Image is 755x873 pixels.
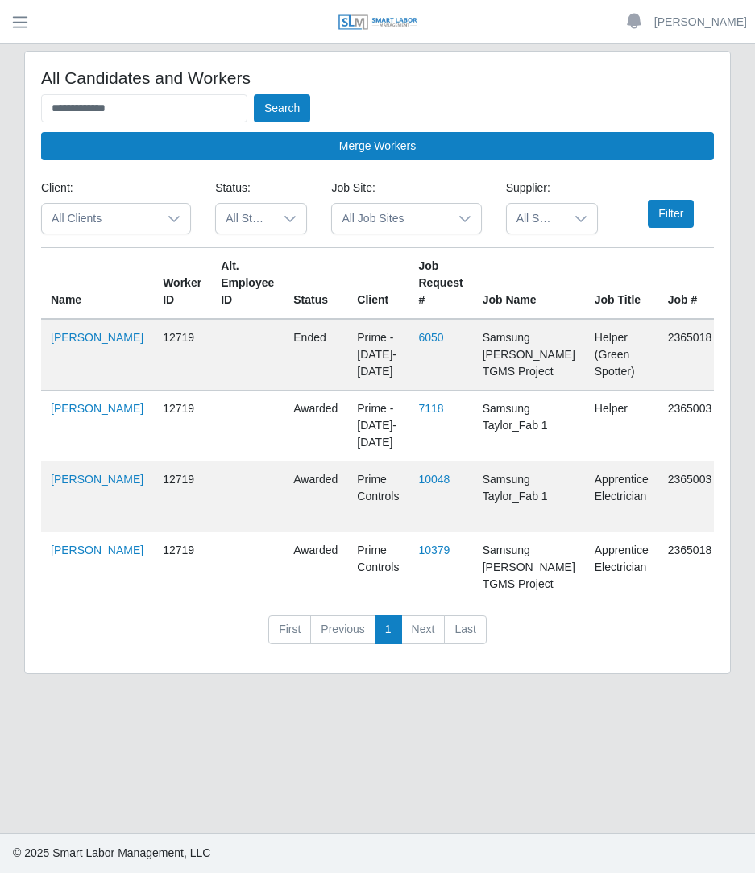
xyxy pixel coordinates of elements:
[658,391,722,461] td: 2365003
[585,319,658,391] td: Helper (Green Spotter)
[473,319,585,391] td: Samsung [PERSON_NAME] TGMS Project
[418,473,450,486] a: 10048
[284,461,347,532] td: awarded
[215,180,251,197] label: Status:
[284,248,347,320] th: Status
[347,461,409,532] td: Prime Controls
[585,532,658,603] td: Apprentice Electrician
[418,402,443,415] a: 7118
[418,544,450,556] a: 10379
[284,391,347,461] td: awarded
[284,319,347,391] td: ended
[42,204,158,234] span: All Clients
[473,532,585,603] td: Samsung [PERSON_NAME] TGMS Project
[216,204,274,234] span: All Statuses
[284,532,347,603] td: awarded
[51,544,143,556] a: [PERSON_NAME]
[41,180,73,197] label: Client:
[331,180,375,197] label: Job Site:
[347,391,409,461] td: Prime - [DATE]-[DATE]
[473,248,585,320] th: Job Name
[41,615,714,657] nav: pagination
[332,204,448,234] span: All Job Sites
[153,532,211,603] td: 12719
[41,68,714,88] h4: All Candidates and Workers
[658,461,722,532] td: 2365003
[51,473,143,486] a: [PERSON_NAME]
[338,14,418,31] img: SLM Logo
[585,248,658,320] th: Job Title
[153,319,211,391] td: 12719
[211,248,284,320] th: Alt. Employee ID
[153,248,211,320] th: Worker ID
[13,846,210,859] span: © 2025 Smart Labor Management, LLC
[658,532,722,603] td: 2365018
[51,402,143,415] a: [PERSON_NAME]
[375,615,402,644] a: 1
[658,319,722,391] td: 2365018
[473,391,585,461] td: Samsung Taylor_Fab 1
[418,331,443,344] a: 6050
[585,391,658,461] td: Helper
[347,248,409,320] th: Client
[409,248,472,320] th: Job Request #
[41,248,153,320] th: Name
[473,461,585,532] td: Samsung Taylor_Fab 1
[507,204,565,234] span: All Suppliers
[254,94,310,122] button: Search
[41,132,714,160] button: Merge Workers
[585,461,658,532] td: Apprentice Electrician
[347,319,409,391] td: Prime - [DATE]-[DATE]
[648,200,694,228] button: Filter
[153,391,211,461] td: 12719
[506,180,550,197] label: Supplier:
[51,331,143,344] a: [PERSON_NAME]
[658,248,722,320] th: Job #
[153,461,211,532] td: 12719
[654,14,747,31] a: [PERSON_NAME]
[347,532,409,603] td: Prime Controls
